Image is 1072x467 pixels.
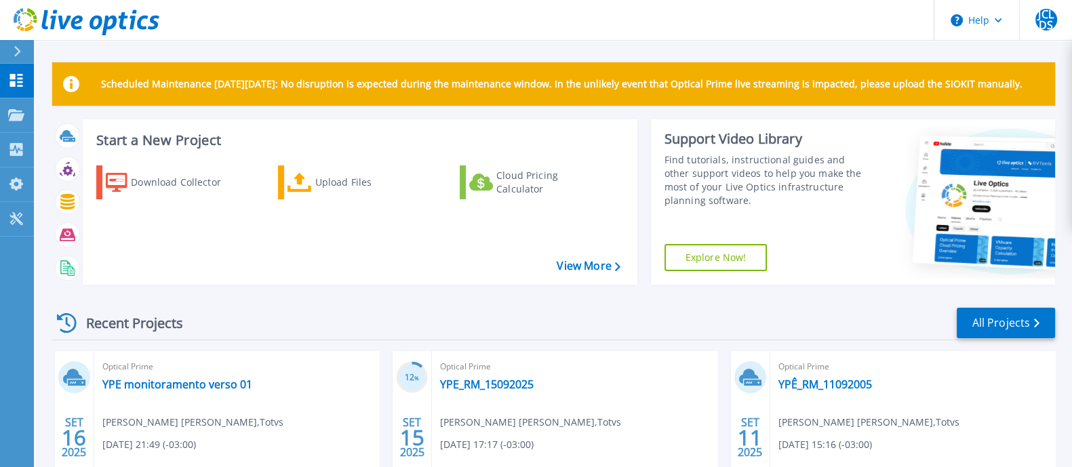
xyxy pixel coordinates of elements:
[102,378,252,391] a: YPE monitoramento verso 01
[62,432,86,443] span: 16
[664,244,768,271] a: Explore Now!
[315,169,424,196] div: Upload Files
[414,374,419,382] span: %
[664,130,868,148] div: Support Video Library
[778,378,872,391] a: YPÊ_RM_11092005
[102,359,371,374] span: Optical Prime
[440,415,621,430] span: [PERSON_NAME] [PERSON_NAME] , Totvs
[738,432,762,443] span: 11
[102,437,196,452] span: [DATE] 21:49 (-03:00)
[131,169,239,196] div: Download Collector
[440,378,534,391] a: YPE_RM_15092025
[399,413,425,462] div: SET 2025
[52,306,201,340] div: Recent Projects
[460,165,611,199] a: Cloud Pricing Calculator
[400,432,424,443] span: 15
[96,165,247,199] a: Download Collector
[496,169,605,196] div: Cloud Pricing Calculator
[664,153,868,207] div: Find tutorials, instructional guides and other support videos to help you make the most of your L...
[102,415,283,430] span: [PERSON_NAME] [PERSON_NAME] , Totvs
[557,260,620,272] a: View More
[96,133,620,148] h3: Start a New Project
[61,413,87,462] div: SET 2025
[778,437,872,452] span: [DATE] 15:16 (-03:00)
[778,359,1047,374] span: Optical Prime
[101,79,1023,89] p: Scheduled Maintenance [DATE][DATE]: No disruption is expected during the maintenance window. In t...
[440,437,534,452] span: [DATE] 17:17 (-03:00)
[957,308,1055,338] a: All Projects
[440,359,709,374] span: Optical Prime
[778,415,959,430] span: [PERSON_NAME] [PERSON_NAME] , Totvs
[278,165,429,199] a: Upload Files
[737,413,763,462] div: SET 2025
[1035,9,1057,31] span: JCLDS
[396,370,428,386] h3: 12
